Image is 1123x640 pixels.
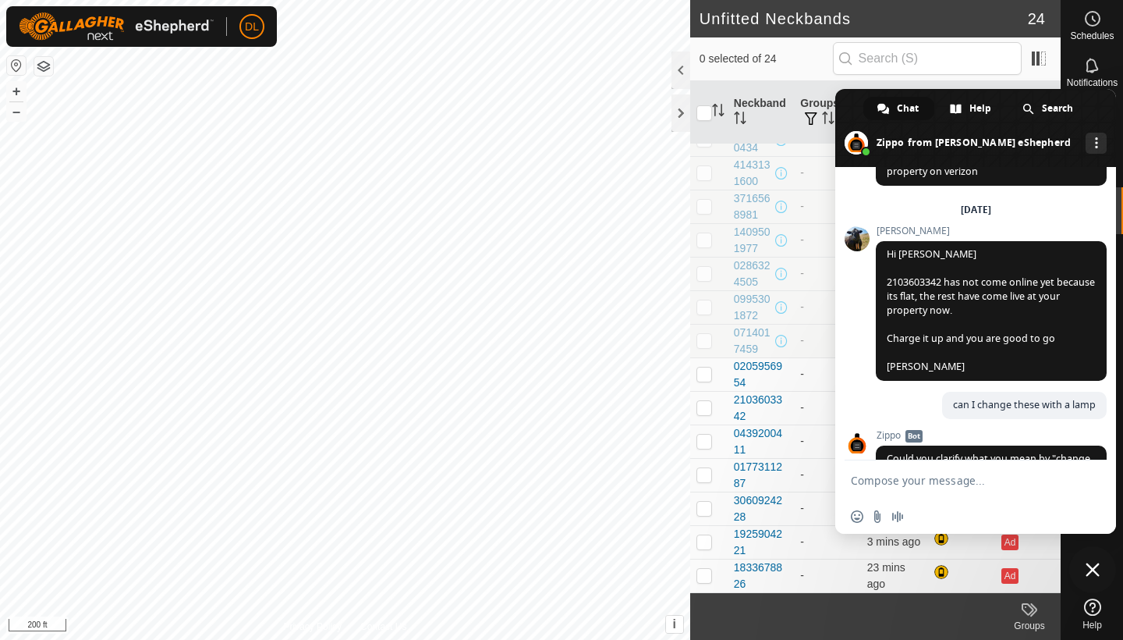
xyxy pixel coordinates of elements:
[734,291,772,324] div: 0995301872
[700,9,1028,28] h2: Unfitted Neckbands
[851,474,1066,488] textarea: Compose your message...
[1028,7,1045,30] span: 24
[794,525,860,559] td: -
[734,190,772,223] div: 3716568981
[1042,97,1073,120] span: Search
[1069,546,1116,593] div: Close chat
[734,325,772,357] div: 0714017459
[969,97,991,120] span: Help
[734,224,772,257] div: 1409501977
[666,616,683,633] button: i
[734,560,788,592] div: 1833678826
[7,56,26,75] button: Reset Map
[734,358,788,391] div: 0205956954
[833,42,1022,75] input: Search (S)
[734,258,772,290] div: 0286324505
[360,620,406,634] a: Contact Us
[734,157,772,190] div: 4143131600
[734,492,788,525] div: 3060924228
[794,190,860,223] td: -
[867,561,905,590] span: 6 Oct 2025 at 5:06 pm
[19,12,214,41] img: Gallagher Logo
[1001,568,1018,584] button: Ad
[876,226,1107,236] span: [PERSON_NAME]
[34,57,53,76] button: Map Layers
[1070,31,1114,41] span: Schedules
[794,559,860,592] td: -
[734,392,788,425] div: 2103603342
[961,205,991,215] div: [DATE]
[871,510,884,523] span: Send a file
[1067,78,1118,87] span: Notifications
[1086,133,1107,154] div: More channels
[953,398,1096,411] span: can I change these with a lamp
[673,617,676,631] span: i
[794,156,860,190] td: -
[891,510,904,523] span: Audio message
[794,492,860,525] td: -
[794,223,860,257] td: -
[794,81,860,144] th: Groups
[876,430,1107,441] span: Zippo
[861,81,927,144] th: Last Updated
[794,257,860,290] td: -
[734,459,788,492] div: 0177311287
[7,102,26,121] button: –
[1082,620,1102,630] span: Help
[734,114,746,126] p-sorticon: Activate to sort
[734,425,788,458] div: 0439200411
[994,81,1061,144] th: Alerts
[897,97,919,120] span: Chat
[794,425,860,458] td: -
[822,114,834,126] p-sorticon: Activate to sort
[863,97,934,120] div: Chat
[927,81,994,144] th: Battery
[700,51,833,67] span: 0 selected of 24
[851,510,863,523] span: Insert an emoji
[794,357,860,391] td: -
[1008,97,1089,120] div: Search
[794,458,860,492] td: -
[712,106,724,119] p-sorticon: Activate to sort
[887,452,1091,521] span: Could you clarify what you mean by "change these with a lamp"? Are you referring to charging the ...
[936,97,1007,120] div: Help
[867,535,920,548] span: 6 Oct 2025 at 5:26 pm
[1061,592,1123,636] a: Help
[998,619,1061,633] div: Groups
[1001,535,1018,550] button: Ad
[794,391,860,425] td: -
[734,526,788,559] div: 1925904221
[7,82,26,101] button: +
[794,324,860,357] td: -
[887,247,1095,373] span: Hi [PERSON_NAME] 2103603342 has not come online yet because its flat, the rest have come live at ...
[283,620,342,634] a: Privacy Policy
[728,81,794,144] th: Neckband
[794,290,860,324] td: -
[245,19,259,35] span: DL
[905,430,923,443] span: Bot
